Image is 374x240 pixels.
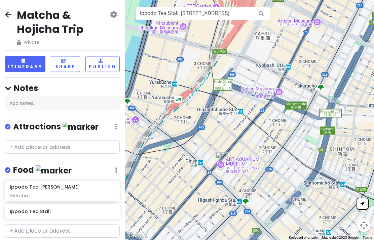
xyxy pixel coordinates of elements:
[322,236,359,239] span: Map data ©2025 Google
[5,140,120,154] input: + Add place or address
[10,184,80,190] h6: Ippodo Tea [PERSON_NAME]
[10,208,115,214] h6: Ippodo Tea Stall
[63,122,99,132] img: marker
[13,121,99,132] h4: Attractions
[5,56,45,72] button: Itinerary
[136,7,270,20] input: Search a place
[36,165,72,176] img: marker
[13,165,72,176] h4: Food
[17,8,109,36] h2: Matcha & Hojicha Trip
[363,236,372,239] a: Terms (opens in new tab)
[126,231,149,240] img: Google
[85,56,119,72] button: Publish
[213,150,233,170] div: Ippodo Tea Ginza Mitsukoshi
[10,193,115,199] div: Matcha
[5,224,120,238] input: + Add place or address
[5,83,120,93] h4: Notes
[17,39,109,46] span: Private
[357,218,371,232] button: Map camera controls
[5,96,120,110] div: Add notes...
[51,56,80,72] button: Share
[289,235,318,240] button: Keyboard shortcuts
[126,231,149,240] a: Open this area in Google Maps (opens a new window)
